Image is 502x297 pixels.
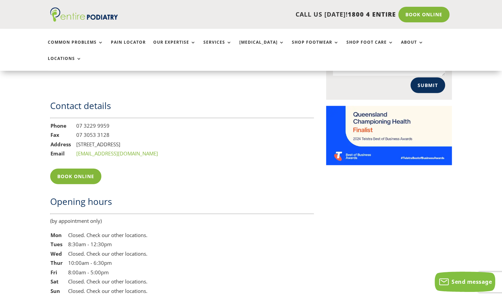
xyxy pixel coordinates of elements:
[51,131,59,138] strong: Fax
[51,141,71,148] strong: Address
[51,278,59,285] strong: Sat
[68,258,148,268] td: 10:00am - 6:30pm
[111,40,146,55] a: Pain Locator
[239,40,284,55] a: [MEDICAL_DATA]
[48,40,103,55] a: Common Problems
[51,250,62,257] strong: Wed
[68,277,148,287] td: Closed. Check our other locations.
[50,7,118,22] img: logo (1)
[435,272,495,292] button: Send message
[76,130,158,140] td: 07 3053 3128
[68,231,148,240] td: Closed. Check our other locations.
[143,10,396,19] p: CALL US [DATE]!
[51,259,63,266] strong: Thur
[348,10,396,18] span: 1800 4 ENTIRE
[68,287,148,296] td: Closed. Check our other locations.
[51,241,62,248] strong: Tues
[401,40,424,55] a: About
[50,195,314,211] h2: Opening hours
[153,40,196,55] a: Our Expertise
[76,150,158,157] a: [EMAIL_ADDRESS][DOMAIN_NAME]
[51,269,57,276] strong: Fri
[51,288,60,294] strong: Sun
[203,40,232,55] a: Services
[326,106,452,165] img: Telstra Business Awards QLD State Finalist - Championing Health Category
[51,150,65,157] strong: Email
[68,268,148,277] td: 8:00am - 5:00pm
[76,121,158,131] td: 07 3229 9959
[50,169,101,184] a: Book Online
[451,278,492,285] span: Send message
[51,122,66,129] strong: Phone
[410,78,445,93] button: Submit
[398,7,449,22] a: Book Online
[326,160,452,167] a: Telstra Business Awards QLD State Finalist - Championing Health Category
[51,232,62,238] strong: Mon
[50,217,314,226] div: (by appointment only)
[50,100,314,115] h2: Contact details
[76,140,158,149] td: [STREET_ADDRESS]
[48,56,82,71] a: Locations
[68,240,148,249] td: 8:30am - 12:30pm
[50,16,118,23] a: Entire Podiatry
[346,40,394,55] a: Shop Foot Care
[68,249,148,259] td: Closed. Check our other locations.
[292,40,339,55] a: Shop Footwear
